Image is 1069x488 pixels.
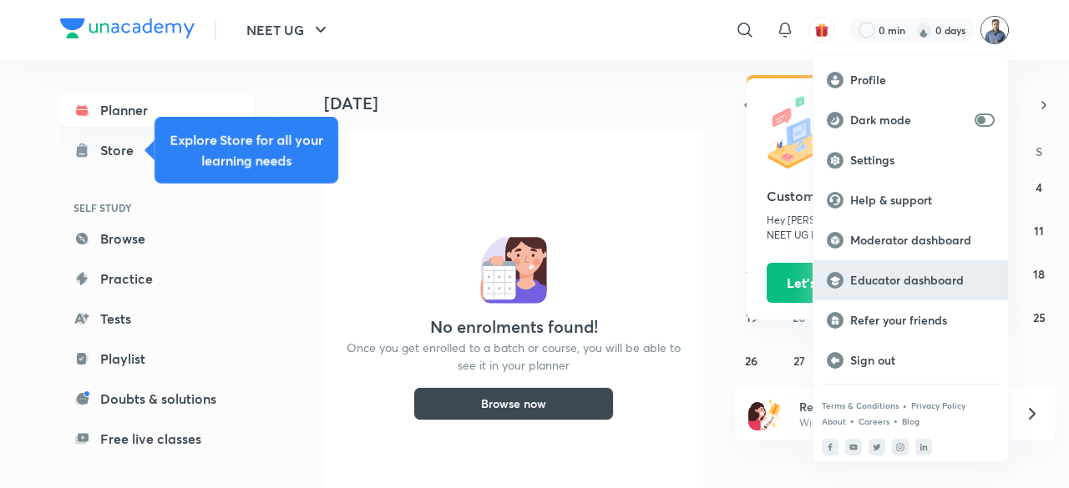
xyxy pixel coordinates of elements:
p: Dark mode [850,113,968,128]
a: Refer your friends [813,300,1008,340]
a: Profile [813,60,1008,100]
p: Sign out [850,353,995,368]
a: Help & support [813,180,1008,220]
p: Profile [850,73,995,88]
p: Moderator dashboard [850,233,995,248]
div: • [902,398,908,413]
p: Help & support [850,193,995,208]
p: Settings [850,153,995,168]
div: • [849,413,855,428]
a: Careers [859,416,889,426]
a: Blog [902,416,920,426]
a: Privacy Policy [911,400,965,410]
div: • [893,413,899,428]
h5: Explore Store for all your learning needs [168,130,325,170]
a: Settings [813,140,1008,180]
a: Educator dashboard [813,260,1008,300]
p: Educator dashboard [850,273,995,288]
a: Moderator dashboard [813,220,1008,260]
a: About [822,416,846,426]
a: Terms & Conditions [822,400,899,410]
p: Refer your friends [850,313,995,328]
